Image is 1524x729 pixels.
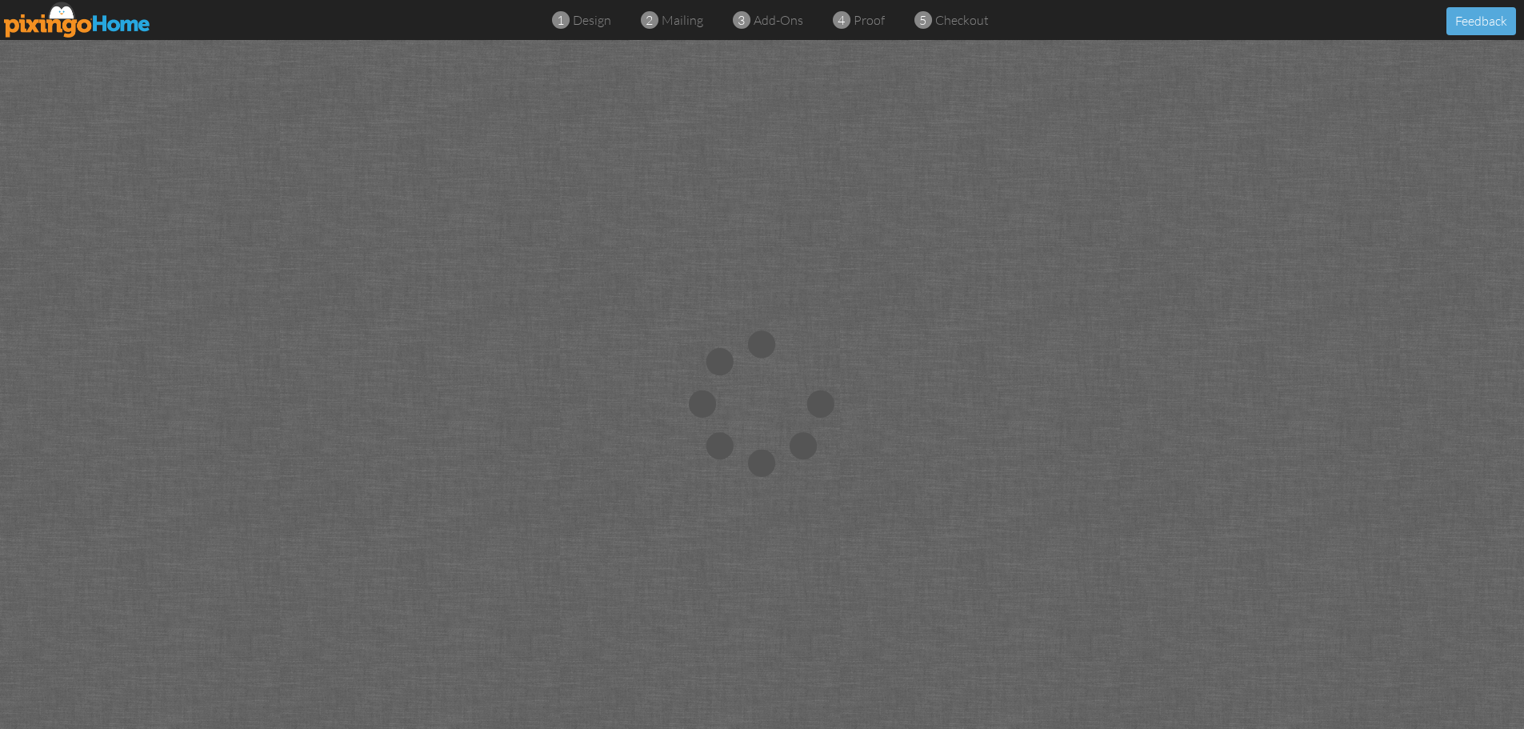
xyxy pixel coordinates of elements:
span: 3 [738,11,745,30]
span: design [573,12,611,28]
span: 4 [838,11,845,30]
img: pixingo logo [4,2,151,38]
span: add-ons [754,12,803,28]
span: 1 [557,11,564,30]
span: 5 [919,11,926,30]
span: mailing [662,12,703,28]
button: Feedback [1446,7,1516,35]
span: 2 [646,11,653,30]
span: checkout [935,12,989,28]
span: proof [854,12,885,28]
